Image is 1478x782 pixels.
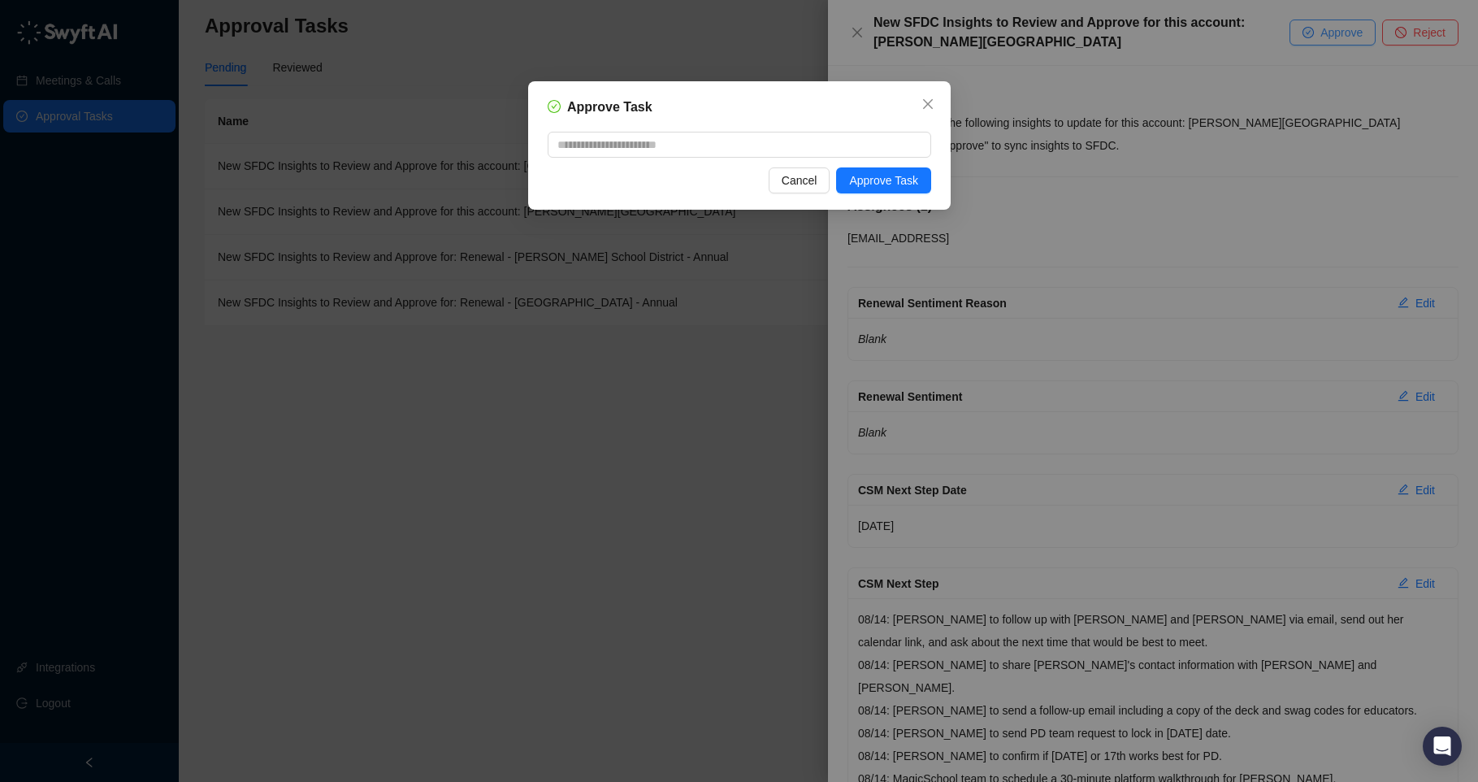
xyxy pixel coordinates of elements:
button: Approve Task [836,167,931,193]
div: Open Intercom Messenger [1423,727,1462,766]
button: Cancel [768,167,830,193]
h5: Approve Task [567,98,652,117]
span: close [921,98,934,111]
button: Close [915,91,941,117]
span: Cancel [781,172,817,189]
span: Approve Task [849,172,918,189]
span: check-circle [548,100,561,113]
